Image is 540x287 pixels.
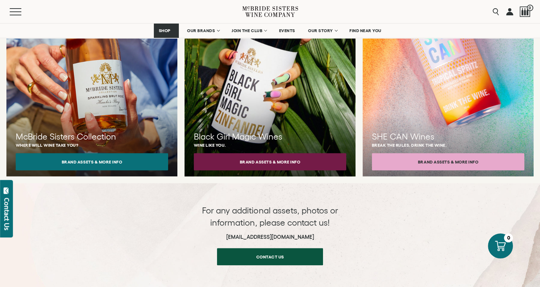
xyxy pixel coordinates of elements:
[10,8,35,15] button: Mobile Menu Trigger
[372,153,524,170] button: Brand Assets & More Info
[372,131,524,143] h3: SHE CAN Wines
[3,198,10,230] div: Contact Us
[274,24,300,38] a: EVENTS
[182,24,223,38] a: OUR BRANDS
[308,28,333,33] span: OUR STORY
[303,24,342,38] a: OUR STORY
[244,250,297,264] span: Contact us
[154,24,179,38] a: SHOP
[527,5,533,11] span: 0
[232,28,262,33] span: JOIN THE CLUB
[158,28,171,33] span: SHOP
[194,143,346,147] p: Wine like you.
[217,248,323,265] a: Contact us
[187,28,215,33] span: OUR BRANDS
[504,233,513,242] div: 0
[199,205,342,228] p: For any additional assets, photos or information, please contact us!
[199,234,342,240] h6: [EMAIL_ADDRESS][DOMAIN_NAME]
[16,131,168,143] h3: McBride Sisters Collection
[279,28,295,33] span: EVENTS
[16,153,168,170] button: Brand Assets & More Info
[345,24,386,38] a: FIND NEAR YOU
[349,28,382,33] span: FIND NEAR YOU
[372,143,524,147] p: Break the rules. Drink the wine.
[227,24,271,38] a: JOIN THE CLUB
[16,143,168,147] p: Where will wine take you?
[194,153,346,170] button: Brand Assets & More Info
[194,131,346,143] h3: Black Girl Magic Wines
